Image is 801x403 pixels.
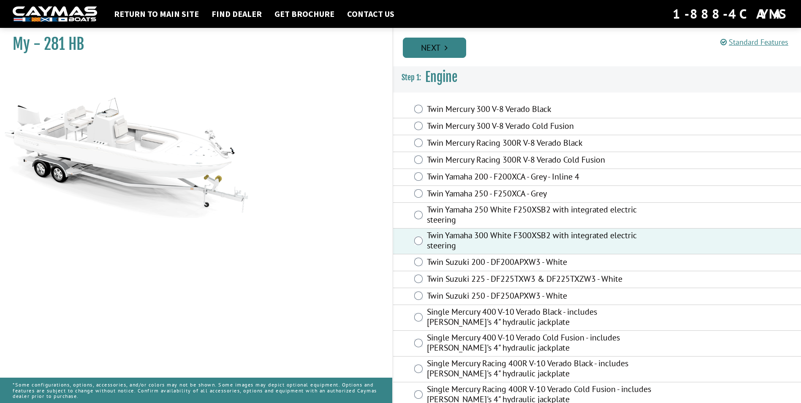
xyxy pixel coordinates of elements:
a: Find Dealer [207,8,266,19]
a: Standard Features [720,37,788,47]
label: Twin Yamaha 250 White F250XSB2 with integrated electric steering [427,204,652,227]
div: 1-888-4CAYMAS [673,5,788,23]
a: Get Brochure [270,8,339,19]
label: Twin Suzuki 250 - DF250APXW3 - White [427,291,652,303]
img: white-logo-c9c8dbefe5ff5ceceb0f0178aa75bf4bb51f6bca0971e226c86eb53dfe498488.png [13,6,97,22]
label: Single Mercury 400 V-10 Verado Cold Fusion - includes [PERSON_NAME]'s 4" hydraulic jackplate [427,332,652,355]
label: Twin Yamaha 300 White F300XSB2 with integrated electric steering [427,230,652,253]
a: Return to main site [110,8,203,19]
h1: My - 281 HB [13,35,371,54]
label: Twin Mercury Racing 300R V-8 Verado Black [427,138,652,150]
label: Twin Mercury Racing 300R V-8 Verado Cold Fusion [427,155,652,167]
a: Contact Us [343,8,399,19]
label: Single Mercury Racing 400R V-10 Verado Black - includes [PERSON_NAME]'s 4" hydraulic jackplate [427,358,652,381]
label: Twin Mercury 300 V-8 Verado Cold Fusion [427,121,652,133]
label: Single Mercury 400 V-10 Verado Black - includes [PERSON_NAME]'s 4" hydraulic jackplate [427,307,652,329]
label: Twin Yamaha 250 - F250XCA - Grey [427,188,652,201]
p: *Some configurations, options, accessories, and/or colors may not be shown. Some images may depic... [13,378,380,403]
label: Twin Suzuki 200 - DF200APXW3 - White [427,257,652,269]
a: Next [403,38,466,58]
label: Twin Yamaha 200 - F200XCA - Grey - Inline 4 [427,172,652,184]
label: Twin Mercury 300 V-8 Verado Black [427,104,652,116]
label: Twin Suzuki 225 - DF225TXW3 & DF225TXZW3 - White [427,274,652,286]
